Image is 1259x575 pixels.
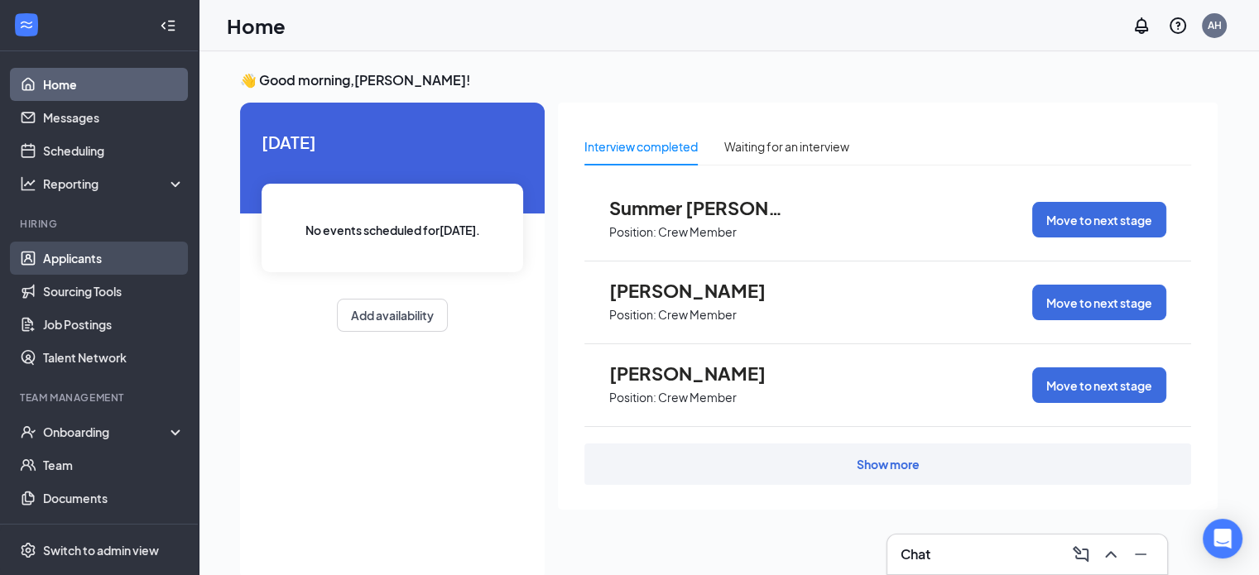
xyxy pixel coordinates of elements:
[1032,367,1166,403] button: Move to next stage
[901,545,930,563] h3: Chat
[43,242,185,275] a: Applicants
[20,175,36,192] svg: Analysis
[658,390,737,405] p: Crew Member
[1068,541,1094,568] button: ComposeMessage
[262,129,523,155] span: [DATE]
[1203,519,1242,558] div: Open Intercom Messenger
[20,391,181,405] div: Team Management
[305,221,480,239] span: No events scheduled for [DATE] .
[43,175,185,192] div: Reporting
[20,217,181,231] div: Hiring
[1032,202,1166,237] button: Move to next stage
[43,101,185,134] a: Messages
[1127,541,1154,568] button: Minimize
[609,280,791,301] span: [PERSON_NAME]
[18,17,35,33] svg: WorkstreamLogo
[1168,16,1188,36] svg: QuestionInfo
[1071,544,1091,564] svg: ComposeMessage
[43,448,185,482] a: Team
[609,224,656,240] p: Position:
[1132,16,1151,36] svg: Notifications
[240,71,1218,89] h3: 👋 Good morning, [PERSON_NAME] !
[609,307,656,323] p: Position:
[337,299,448,332] button: Add availability
[1098,541,1124,568] button: ChevronUp
[43,68,185,101] a: Home
[43,341,185,374] a: Talent Network
[1131,544,1151,564] svg: Minimize
[43,424,171,440] div: Onboarding
[658,307,737,323] p: Crew Member
[43,308,185,341] a: Job Postings
[227,12,286,40] h1: Home
[609,362,791,384] span: [PERSON_NAME]
[1101,544,1121,564] svg: ChevronUp
[724,137,849,156] div: Waiting for an interview
[609,390,656,405] p: Position:
[43,515,185,548] a: Surveys
[43,482,185,515] a: Documents
[609,197,791,218] span: Summer [PERSON_NAME]
[658,224,737,240] p: Crew Member
[43,275,185,308] a: Sourcing Tools
[1208,18,1222,32] div: AH
[43,542,159,558] div: Switch to admin view
[160,17,176,34] svg: Collapse
[20,424,36,440] svg: UserCheck
[43,134,185,167] a: Scheduling
[20,542,36,558] svg: Settings
[584,137,698,156] div: Interview completed
[857,456,920,472] div: Show more
[1032,285,1166,320] button: Move to next stage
